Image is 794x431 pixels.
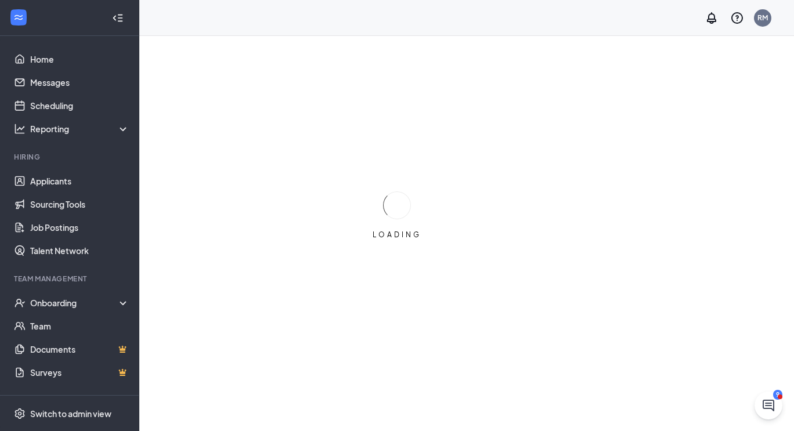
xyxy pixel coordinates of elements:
[14,274,127,284] div: Team Management
[30,314,129,338] a: Team
[705,11,719,25] svg: Notifications
[30,48,129,71] a: Home
[14,123,26,135] svg: Analysis
[14,152,127,162] div: Hiring
[30,94,129,117] a: Scheduling
[13,12,24,23] svg: WorkstreamLogo
[30,193,129,216] a: Sourcing Tools
[368,230,426,240] div: LOADING
[30,239,129,262] a: Talent Network
[30,408,111,419] div: Switch to admin view
[757,13,768,23] div: RM
[30,123,130,135] div: Reporting
[30,169,129,193] a: Applicants
[14,408,26,419] svg: Settings
[30,361,129,384] a: SurveysCrown
[730,11,744,25] svg: QuestionInfo
[755,392,782,419] iframe: Intercom live chat
[112,12,124,24] svg: Collapse
[30,216,129,239] a: Job Postings
[773,390,782,400] div: 9
[14,297,26,309] svg: UserCheck
[30,297,120,309] div: Onboarding
[30,71,129,94] a: Messages
[30,338,129,361] a: DocumentsCrown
